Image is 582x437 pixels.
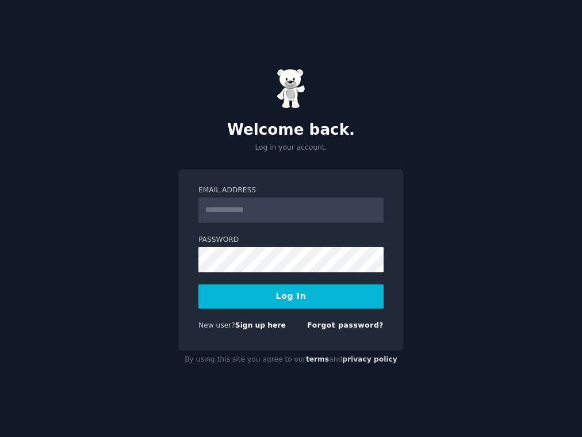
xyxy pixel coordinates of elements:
button: Log In [198,284,384,309]
label: Email Address [198,185,384,196]
p: Log in your account. [178,143,404,153]
a: Sign up here [235,321,286,329]
span: New user? [198,321,235,329]
a: privacy policy [342,355,397,363]
img: Gummy Bear [277,69,305,109]
div: By using this site you agree to our and [178,351,404,369]
a: terms [306,355,329,363]
a: Forgot password? [307,321,384,329]
h2: Welcome back. [178,121,404,139]
label: Password [198,235,384,245]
